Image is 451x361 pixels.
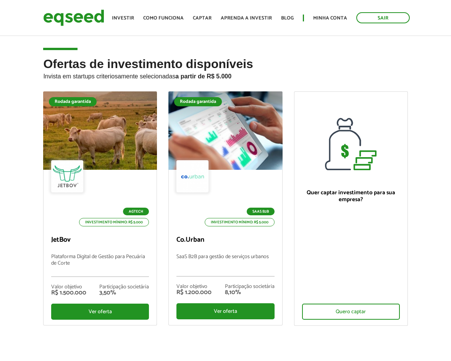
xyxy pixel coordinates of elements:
a: Sair [356,12,410,23]
div: Valor objetivo [176,284,212,289]
div: Valor objetivo [51,285,86,290]
p: Plataforma Digital de Gestão para Pecuária de Corte [51,254,149,277]
div: Rodada garantida [174,97,222,106]
p: Investimento mínimo: R$ 5.000 [205,218,275,226]
a: Blog [281,16,294,21]
a: Investir [112,16,134,21]
div: 3,50% [99,290,149,296]
a: Captar [193,16,212,21]
a: Rodada garantida Agtech Investimento mínimo: R$ 5.000 JetBov Plataforma Digital de Gestão para Pe... [43,91,157,325]
p: Investimento mínimo: R$ 5.000 [79,218,149,226]
a: Aprenda a investir [221,16,272,21]
div: 8,10% [225,289,275,296]
div: Participação societária [225,284,275,289]
div: Rodada garantida [49,97,97,106]
a: Rodada garantida SaaS B2B Investimento mínimo: R$ 5.000 Co.Urban SaaS B2B para gestão de serviços... [168,91,282,325]
p: Agtech [123,208,149,215]
p: SaaS B2B [247,208,275,215]
div: R$ 1.500.000 [51,290,86,296]
div: Participação societária [99,285,149,290]
p: Invista em startups criteriosamente selecionadas [43,71,407,80]
div: Quero captar [302,304,400,320]
a: Quer captar investimento para sua empresa? Quero captar [294,91,408,326]
div: Ver oferta [51,304,149,320]
p: Co.Urban [176,236,274,244]
a: Como funciona [143,16,184,21]
p: JetBov [51,236,149,244]
a: Minha conta [313,16,347,21]
strong: a partir de R$ 5.000 [175,73,231,80]
p: Quer captar investimento para sua empresa? [302,189,400,203]
img: EqSeed [43,8,104,28]
div: R$ 1.200.000 [176,289,212,296]
p: SaaS B2B para gestão de serviços urbanos [176,254,274,276]
div: Ver oferta [176,303,274,319]
h2: Ofertas de investimento disponíveis [43,57,407,91]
